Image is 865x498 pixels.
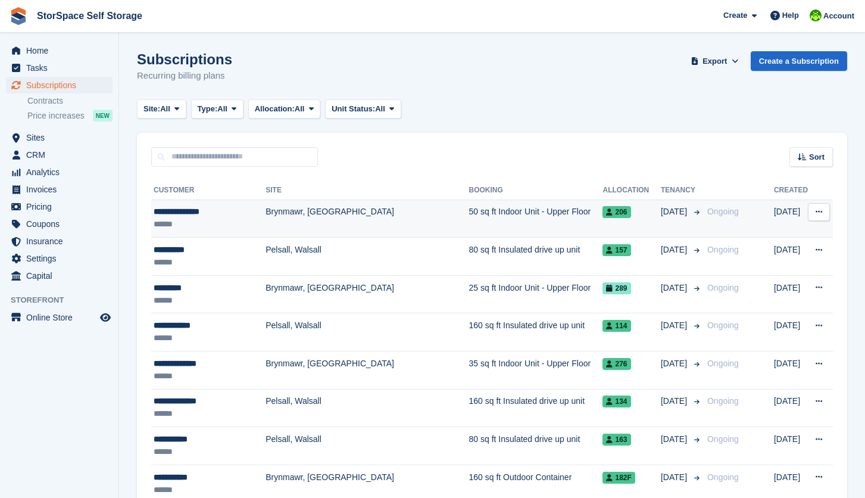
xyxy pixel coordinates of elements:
[266,238,469,276] td: Pelsall, Walsall
[707,434,739,444] span: Ongoing
[6,250,113,267] a: menu
[151,181,266,200] th: Customer
[661,206,689,218] span: [DATE]
[6,233,113,250] a: menu
[602,472,635,484] span: 182f
[469,238,603,276] td: 80 sq ft Insulated drive up unit
[266,181,469,200] th: Site
[823,10,854,22] span: Account
[661,244,689,256] span: [DATE]
[602,396,630,407] span: 134
[26,233,98,250] span: Insurance
[469,427,603,465] td: 80 sq ft Insulated drive up unit
[266,313,469,351] td: Pelsall, Walsall
[325,99,401,119] button: Unit Status: All
[707,320,739,330] span: Ongoing
[6,42,113,59] a: menu
[602,358,630,370] span: 276
[6,147,113,163] a: menu
[774,313,808,351] td: [DATE]
[782,10,799,21] span: Help
[661,282,689,294] span: [DATE]
[707,207,739,216] span: Ongoing
[6,129,113,146] a: menu
[702,55,727,67] span: Export
[469,389,603,427] td: 160 sq ft Insulated drive up unit
[295,103,305,115] span: All
[6,77,113,94] a: menu
[6,198,113,215] a: menu
[26,42,98,59] span: Home
[26,77,98,94] span: Subscriptions
[707,396,739,406] span: Ongoing
[332,103,375,115] span: Unit Status:
[11,294,118,306] span: Storefront
[469,275,603,313] td: 25 sq ft Indoor Unit - Upper Floor
[774,200,808,238] td: [DATE]
[774,181,808,200] th: Created
[143,103,160,115] span: Site:
[809,151,825,163] span: Sort
[137,69,232,83] p: Recurring billing plans
[602,181,660,200] th: Allocation
[266,351,469,390] td: Brynmawr, [GEOGRAPHIC_DATA]
[469,181,603,200] th: Booking
[689,51,741,71] button: Export
[661,357,689,370] span: [DATE]
[707,359,739,368] span: Ongoing
[751,51,847,71] a: Create a Subscription
[6,181,113,198] a: menu
[32,6,147,26] a: StorSpace Self Storage
[93,110,113,122] div: NEW
[602,244,630,256] span: 157
[6,309,113,326] a: menu
[26,216,98,232] span: Coupons
[266,427,469,465] td: Pelsall, Walsall
[774,427,808,465] td: [DATE]
[137,99,186,119] button: Site: All
[26,181,98,198] span: Invoices
[26,198,98,215] span: Pricing
[6,267,113,284] a: menu
[198,103,218,115] span: Type:
[26,60,98,76] span: Tasks
[255,103,295,115] span: Allocation:
[469,313,603,351] td: 160 sq ft Insulated drive up unit
[266,200,469,238] td: Brynmawr, [GEOGRAPHIC_DATA]
[375,103,385,115] span: All
[469,351,603,390] td: 35 sq ft Indoor Unit - Upper Floor
[10,7,27,25] img: stora-icon-8386f47178a22dfd0bd8f6a31ec36ba5ce8667c1dd55bd0f319d3a0aa187defe.svg
[707,472,739,482] span: Ongoing
[602,434,630,446] span: 163
[217,103,227,115] span: All
[27,95,113,107] a: Contracts
[248,99,321,119] button: Allocation: All
[661,181,702,200] th: Tenancy
[602,282,630,294] span: 289
[810,10,822,21] img: paul catt
[661,471,689,484] span: [DATE]
[6,164,113,180] a: menu
[137,51,232,67] h1: Subscriptions
[469,200,603,238] td: 50 sq ft Indoor Unit - Upper Floor
[661,433,689,446] span: [DATE]
[27,110,85,122] span: Price increases
[26,267,98,284] span: Capital
[266,389,469,427] td: Pelsall, Walsall
[6,216,113,232] a: menu
[160,103,170,115] span: All
[26,147,98,163] span: CRM
[707,283,739,292] span: Ongoing
[774,351,808,390] td: [DATE]
[774,238,808,276] td: [DATE]
[774,275,808,313] td: [DATE]
[661,395,689,407] span: [DATE]
[26,164,98,180] span: Analytics
[266,275,469,313] td: Brynmawr, [GEOGRAPHIC_DATA]
[26,309,98,326] span: Online Store
[191,99,243,119] button: Type: All
[602,320,630,332] span: 114
[723,10,747,21] span: Create
[774,389,808,427] td: [DATE]
[98,310,113,325] a: Preview store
